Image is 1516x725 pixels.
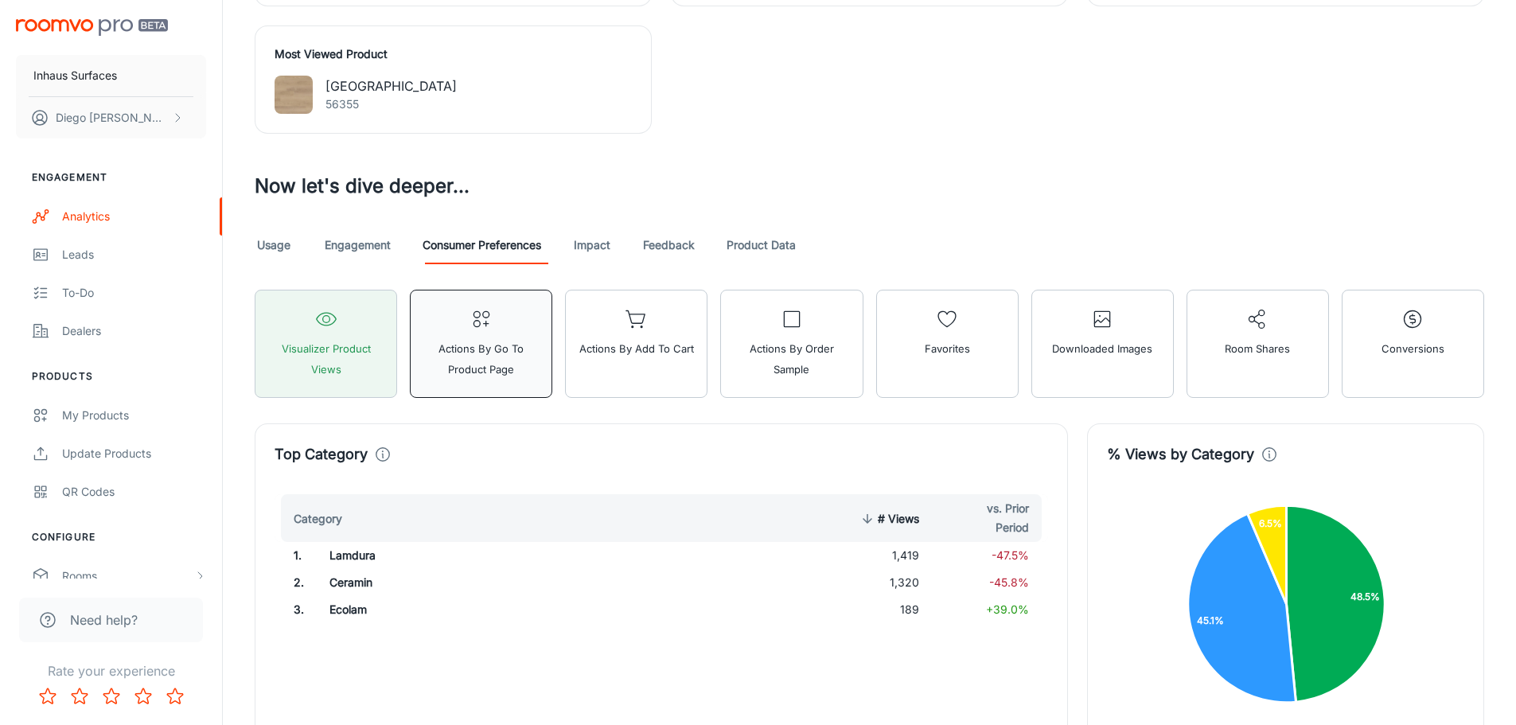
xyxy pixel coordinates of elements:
span: Visualizer Product Views [265,338,387,380]
h4: % Views by Category [1107,443,1254,466]
p: [GEOGRAPHIC_DATA] [325,76,457,95]
p: Rate your experience [13,661,209,680]
h4: Top Category [275,443,368,466]
span: +39.0% [986,602,1029,616]
button: Inhaus Surfaces [16,55,206,96]
td: Ceramin [317,569,663,596]
td: 1 . [275,542,317,569]
a: Usage [255,226,293,264]
button: Actions by Add to Cart [565,290,707,398]
div: Analytics [62,208,206,225]
button: Rate 4 star [127,680,159,712]
td: 1,419 [816,542,932,569]
button: Downloaded Images [1031,290,1174,398]
div: To-do [62,284,206,302]
span: -47.5% [992,548,1029,562]
td: 1,320 [816,569,932,596]
a: Impact [573,226,611,264]
td: 2 . [275,569,317,596]
img: Hobart [275,76,313,114]
button: Rate 3 star [95,680,127,712]
button: Room Shares [1187,290,1329,398]
img: Roomvo PRO Beta [16,19,168,36]
button: Actions by Go To Product Page [410,290,552,398]
button: Conversions [1342,290,1484,398]
span: Conversions [1382,338,1444,359]
span: vs. Prior Period [945,499,1029,537]
div: My Products [62,407,206,424]
p: 56355 [325,95,457,113]
td: Lamdura [317,542,663,569]
span: Favorites [925,338,970,359]
button: Actions by Order Sample [720,290,863,398]
div: Rooms [62,567,193,585]
div: Leads [62,246,206,263]
button: Visualizer Product Views [255,290,397,398]
td: 3 . [275,596,317,623]
span: Category [294,509,363,528]
h3: Now let's dive deeper... [255,172,1484,201]
button: Favorites [876,290,1019,398]
div: Update Products [62,445,206,462]
a: Consumer Preferences [423,226,541,264]
button: Diego [PERSON_NAME] [16,97,206,138]
td: 189 [816,596,932,623]
p: Diego [PERSON_NAME] [56,109,168,127]
span: Downloaded Images [1052,338,1152,359]
span: Actions by Go To Product Page [420,338,542,380]
button: Rate 5 star [159,680,191,712]
button: Rate 2 star [64,680,95,712]
h4: Most Viewed Product [275,45,632,63]
span: Need help? [70,610,138,630]
div: QR Codes [62,483,206,501]
button: Rate 1 star [32,680,64,712]
a: Product Data [727,226,796,264]
a: Engagement [325,226,391,264]
span: Room Shares [1225,338,1290,359]
a: Feedback [643,226,695,264]
p: Inhaus Surfaces [33,67,117,84]
div: Dealers [62,322,206,340]
span: -45.8% [989,575,1029,589]
span: # Views [857,509,919,528]
td: Ecolam [317,596,663,623]
span: Actions by Order Sample [731,338,852,380]
span: Actions by Add to Cart [579,338,694,359]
